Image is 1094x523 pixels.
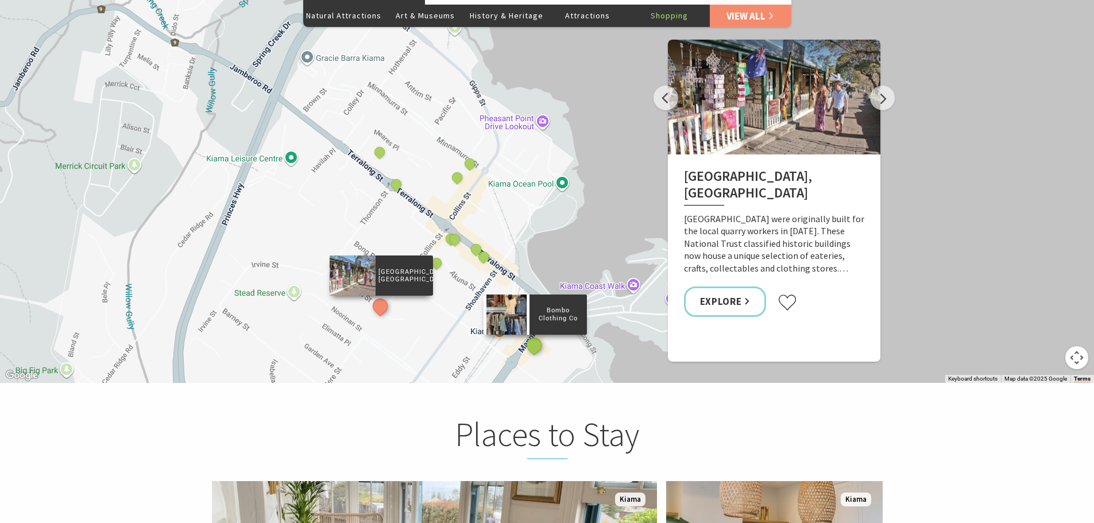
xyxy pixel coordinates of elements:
button: See detail about Kiama Cycles and Sports [462,156,477,171]
a: Terms (opens in new tab) [1074,375,1091,382]
button: Next [870,86,895,110]
button: See detail about Bombo Clothing Co [523,334,544,355]
p: [GEOGRAPHIC_DATA] were originally built for the local quarry workers in [DATE]. These National Tr... [684,213,864,275]
h2: Places to Stay [322,414,772,459]
button: Map camera controls [1065,346,1088,369]
button: Shopping [628,4,710,27]
button: See detail about Belinda Doyle [447,233,462,247]
button: Keyboard shortcuts [948,375,998,383]
a: Open this area in Google Maps (opens a new window) [3,368,41,383]
img: Google [3,368,41,383]
button: See detail about Kiama Ceramic Art Studio - Teaching and Making Ceramics [428,255,443,270]
button: Previous [654,86,678,110]
button: See detail about The Collective Beat - Kiama [449,170,464,185]
span: Map data ©2025 Google [1004,375,1067,382]
button: See detail about Kiama Village [372,145,387,160]
button: Attractions [547,4,629,27]
button: See detail about Kiama Toy World [469,242,484,257]
button: See detail about Historic Terrace Houses, Kiama [369,296,391,317]
span: Kiama [615,493,645,507]
button: See detail about Sara Handmade Jewellery [389,177,404,192]
button: Click to favourite Historic Terrace Houses, Kiama [778,294,797,311]
button: Natural Attractions [303,4,385,27]
button: History & Heritage [466,4,547,27]
span: Kiama [841,493,871,507]
p: Bombo Clothing Co [529,305,586,323]
a: Explore [684,286,767,317]
h2: [GEOGRAPHIC_DATA], [GEOGRAPHIC_DATA] [684,168,864,206]
button: See detail about The Bookshop Kiama [476,249,491,264]
a: View All [710,4,791,27]
button: Art & Museums [384,4,466,27]
p: [GEOGRAPHIC_DATA], [GEOGRAPHIC_DATA] [375,266,432,285]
